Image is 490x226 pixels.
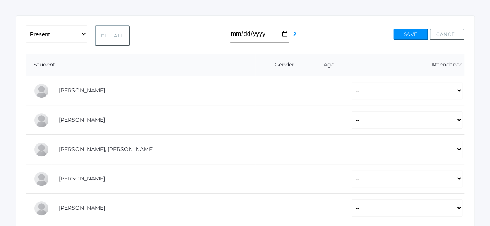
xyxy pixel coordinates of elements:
div: LaRae Erner [34,171,49,187]
div: Eva Carr [34,112,49,128]
button: Fill All [95,25,130,46]
a: [PERSON_NAME] [59,87,105,94]
th: Attendance [344,54,464,76]
a: [PERSON_NAME] [59,175,105,182]
th: Age [308,54,344,76]
div: Presley Davenport [34,142,49,157]
a: chevron_right [290,32,299,40]
button: Cancel [430,29,464,40]
i: chevron_right [290,29,299,38]
th: Student [26,54,255,76]
a: [PERSON_NAME] [59,204,105,211]
th: Gender [255,54,308,76]
div: Rachel Hayton [34,201,49,216]
a: [PERSON_NAME], [PERSON_NAME] [59,146,154,153]
div: Pierce Brozek [34,83,49,99]
button: Save [393,29,428,40]
a: [PERSON_NAME] [59,116,105,123]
